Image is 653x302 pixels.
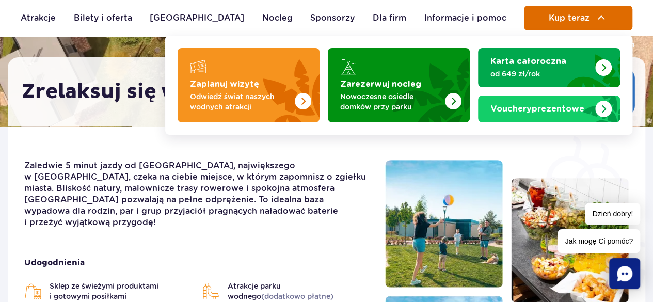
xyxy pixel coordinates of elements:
[558,229,640,253] span: Jak mogę Ci pomóc?
[373,6,406,30] a: Dla firm
[609,258,640,289] div: Chat
[548,13,589,23] span: Kup teraz
[24,257,370,268] strong: Udogodnienia
[490,57,566,66] strong: Karta całoroczna
[50,281,192,301] span: Sklep ze świeżymi produktami i gotowymi posiłkami
[24,160,370,228] p: Zaledwie 5 minut jazdy od [GEOGRAPHIC_DATA], największego w [GEOGRAPHIC_DATA], czeka na ciebie mi...
[478,96,620,122] a: Vouchery prezentowe
[74,6,132,30] a: Bilety i oferta
[150,6,244,30] a: [GEOGRAPHIC_DATA]
[490,69,591,79] p: od 649 zł/rok
[328,48,470,122] a: Zarezerwuj nocleg
[490,105,584,113] strong: prezentowe
[21,6,56,30] a: Atrakcje
[261,292,333,300] span: (dodatkowo płatne)
[228,281,370,301] span: Atrakcje parku wodnego
[22,79,642,105] h2: Zrelaksuj się w
[478,48,620,87] a: Karta całoroczna
[310,6,355,30] a: Sponsorzy
[524,6,632,30] button: Kup teraz
[178,48,320,122] a: Zaplanuj wizytę
[340,91,441,112] p: Nowoczesne osiedle domków przy parku
[424,6,506,30] a: Informacje i pomoc
[190,80,259,88] strong: Zaplanuj wizytę
[262,6,293,30] a: Nocleg
[190,91,291,112] p: Odwiedź świat naszych wodnych atrakcji
[585,203,640,225] span: Dzień dobry!
[490,105,532,113] span: Vouchery
[340,80,421,88] strong: Zarezerwuj nocleg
